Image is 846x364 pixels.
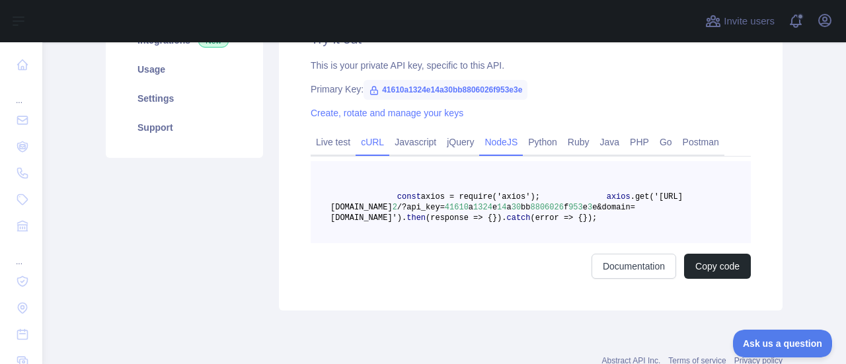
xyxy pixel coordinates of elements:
[397,203,445,212] span: /?api_key=
[703,11,777,32] button: Invite users
[11,240,32,267] div: ...
[564,203,568,212] span: f
[607,192,631,201] span: axios
[677,131,724,153] a: Postman
[122,113,247,142] a: Support
[311,59,751,72] div: This is your private API key, specific to this API.
[311,131,356,153] a: Live test
[393,203,397,212] span: 2
[469,203,473,212] span: a
[592,254,676,279] a: Documentation
[356,131,389,153] a: cURL
[122,55,247,84] a: Usage
[311,108,463,118] a: Create, rotate and manage your keys
[406,213,426,223] span: then
[733,330,833,357] iframe: Toggle Customer Support
[397,192,421,201] span: const
[492,203,497,212] span: e
[502,213,506,223] span: .
[625,131,654,153] a: PHP
[506,213,530,223] span: catch
[11,79,32,106] div: ...
[492,213,502,223] span: })
[402,213,406,223] span: .
[512,203,521,212] span: 30
[654,131,677,153] a: Go
[426,213,492,223] span: (response => {
[562,131,595,153] a: Ruby
[122,84,247,113] a: Settings
[568,203,583,212] span: 953
[595,131,625,153] a: Java
[364,80,527,100] span: 41610a1324e14a30bb8806026f953e3e
[531,203,564,212] span: 8806026
[684,254,751,279] button: Copy code
[531,213,583,223] span: (error => {
[479,131,523,153] a: NodeJS
[421,192,540,201] span: axios = require('axios');
[445,203,469,212] span: 41610
[521,203,530,212] span: bb
[583,213,597,223] span: });
[588,203,592,212] span: 3
[583,203,588,212] span: e
[724,14,775,29] span: Invite users
[442,131,479,153] a: jQuery
[311,83,751,96] div: Primary Key:
[497,203,506,212] span: 14
[523,131,562,153] a: Python
[506,203,511,212] span: a
[389,131,442,153] a: Javascript
[473,203,492,212] span: 1324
